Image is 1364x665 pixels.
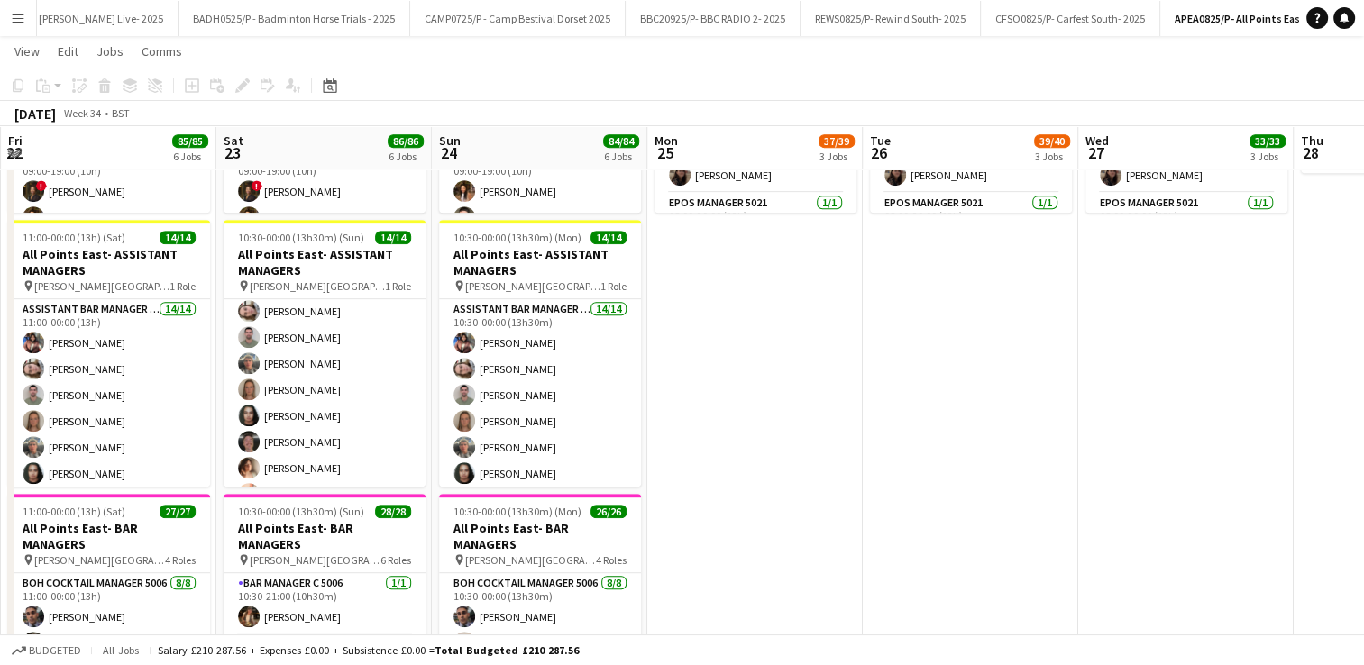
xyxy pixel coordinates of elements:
[50,40,86,63] a: Edit
[1250,150,1285,163] div: 3 Jobs
[142,43,182,59] span: Comms
[600,279,627,293] span: 1 Role
[224,220,426,487] app-job-card: 10:30-00:00 (13h30m) (Sun)14/14All Points East- ASSISTANT MANAGERS [PERSON_NAME][GEOGRAPHIC_DATA]...
[224,246,426,278] h3: All Points East- ASSISTANT MANAGERS
[1160,1,1348,36] button: APEA0825/P- All Points East- 2025
[29,644,81,657] span: Budgeted
[410,1,626,36] button: CAMP0725/P - Camp Bestival Dorset 2025
[385,279,411,293] span: 1 Role
[626,1,801,36] button: BBC20925/P- BBC RADIO 2- 2025
[590,505,627,518] span: 26/26
[453,231,581,244] span: 10:30-00:00 (13h30m) (Mon)
[655,193,856,254] app-card-role: EPOS Manager 50211/108:00-20:00 (12h)
[250,279,385,293] span: [PERSON_NAME][GEOGRAPHIC_DATA]
[23,505,125,518] span: 11:00-00:00 (13h) (Sat)
[1035,150,1069,163] div: 3 Jobs
[8,148,210,261] app-card-role: EPOS Runner 50213/309:00-19:00 (10h)![PERSON_NAME][PERSON_NAME]
[158,643,579,657] div: Salary £210 287.56 + Expenses £0.00 + Subsistence £0.00 =
[453,505,581,518] span: 10:30-00:00 (13h30m) (Mon)
[1034,134,1070,148] span: 39/40
[36,180,47,191] span: !
[58,43,78,59] span: Edit
[1298,142,1323,163] span: 28
[5,142,23,163] span: 22
[652,142,678,163] span: 25
[9,641,84,660] button: Budgeted
[603,134,639,148] span: 84/84
[1083,142,1109,163] span: 27
[801,1,981,36] button: REWS0825/P- Rewind South- 2025
[870,132,891,149] span: Tue
[238,231,364,244] span: 10:30-00:00 (13h30m) (Sun)
[8,220,210,487] app-job-card: 11:00-00:00 (13h) (Sat)14/14All Points East- ASSISTANT MANAGERS [PERSON_NAME][GEOGRAPHIC_DATA]1 R...
[14,105,56,123] div: [DATE]
[596,553,627,567] span: 4 Roles
[160,231,196,244] span: 14/14
[465,553,596,567] span: [PERSON_NAME][GEOGRAPHIC_DATA]
[99,643,142,657] span: All jobs
[8,520,210,552] h3: All Points East- BAR MANAGERS
[96,43,124,59] span: Jobs
[375,505,411,518] span: 28/28
[590,231,627,244] span: 14/14
[819,150,854,163] div: 3 Jobs
[870,193,1072,254] app-card-role: EPOS Manager 50211/108:00-20:00 (12h)
[224,148,426,261] app-card-role: EPOS Runner 50213/309:00-19:00 (10h)![PERSON_NAME][PERSON_NAME]
[375,231,411,244] span: 14/14
[34,279,169,293] span: [PERSON_NAME][GEOGRAPHIC_DATA]
[819,134,855,148] span: 37/39
[221,142,243,163] span: 23
[169,279,196,293] span: 1 Role
[60,106,105,120] span: Week 34
[1085,132,1109,149] span: Wed
[380,553,411,567] span: 6 Roles
[465,279,600,293] span: [PERSON_NAME][GEOGRAPHIC_DATA]
[439,246,641,278] h3: All Points East- ASSISTANT MANAGERS
[1085,193,1287,254] app-card-role: EPOS Manager 50211/108:00-20:00 (12h)
[389,150,423,163] div: 6 Jobs
[439,220,641,487] app-job-card: 10:30-00:00 (13h30m) (Mon)14/14All Points East- ASSISTANT MANAGERS [PERSON_NAME][GEOGRAPHIC_DATA]...
[173,150,207,163] div: 6 Jobs
[981,1,1160,36] button: CFSO0825/P- Carfest South- 2025
[436,142,461,163] span: 24
[172,134,208,148] span: 85/85
[439,132,461,149] span: Sun
[1250,134,1286,148] span: 33/33
[604,150,638,163] div: 6 Jobs
[1301,132,1323,149] span: Thu
[165,553,196,567] span: 4 Roles
[224,241,426,642] app-card-role: Assistant Bar Manager 500614/1410:30-00:00 (13h30m)[PERSON_NAME][PERSON_NAME][PERSON_NAME][PERSON...
[14,43,40,59] span: View
[23,231,125,244] span: 11:00-00:00 (13h) (Sat)
[439,148,641,261] app-card-role: EPOS Runner 50213/309:00-19:00 (10h)[PERSON_NAME][PERSON_NAME]
[224,520,426,552] h3: All Points East- BAR MANAGERS
[34,553,165,567] span: [PERSON_NAME][GEOGRAPHIC_DATA]
[439,520,641,552] h3: All Points East- BAR MANAGERS
[89,40,131,63] a: Jobs
[134,40,189,63] a: Comms
[224,132,243,149] span: Sat
[867,142,891,163] span: 26
[250,553,380,567] span: [PERSON_NAME][GEOGRAPHIC_DATA]
[160,505,196,518] span: 27/27
[655,132,678,149] span: Mon
[8,132,23,149] span: Fri
[435,643,579,657] span: Total Budgeted £210 287.56
[8,246,210,278] h3: All Points East- ASSISTANT MANAGERS
[7,40,47,63] a: View
[224,573,426,634] app-card-role: Bar Manager C 50061/110:30-21:00 (10h30m)[PERSON_NAME]
[388,134,424,148] span: 86/86
[252,180,262,191] span: !
[112,106,130,120] div: BST
[238,505,364,518] span: 10:30-00:00 (13h30m) (Sun)
[179,1,410,36] button: BADH0525/P - Badminton Horse Trials - 2025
